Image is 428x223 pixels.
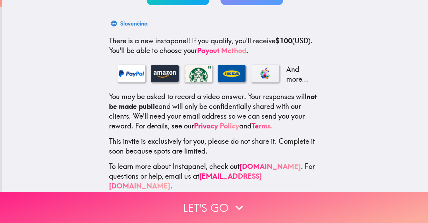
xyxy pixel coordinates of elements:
[109,92,321,131] p: You may be asked to record a video answer. Your responses will and will only be confidentially sh...
[109,136,321,156] p: This invite is exclusively for you, please do not share it. Complete it soon because spots are li...
[275,36,292,45] b: $100
[109,16,150,30] button: Slovenčina
[109,172,262,190] a: [EMAIL_ADDRESS][DOMAIN_NAME]
[240,162,301,171] a: [DOMAIN_NAME]
[285,65,312,84] p: And more...
[120,18,148,28] div: Slovenčina
[197,46,246,55] a: Payout Method
[194,121,239,130] a: Privacy Policy
[109,92,317,111] b: not be made public
[251,121,271,130] a: Terms
[109,36,190,45] span: There is a new instapanel!
[109,162,321,191] p: To learn more about Instapanel, check out . For questions or help, email us at .
[109,36,321,55] p: If you qualify, you'll receive (USD) . You'll be able to choose your .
